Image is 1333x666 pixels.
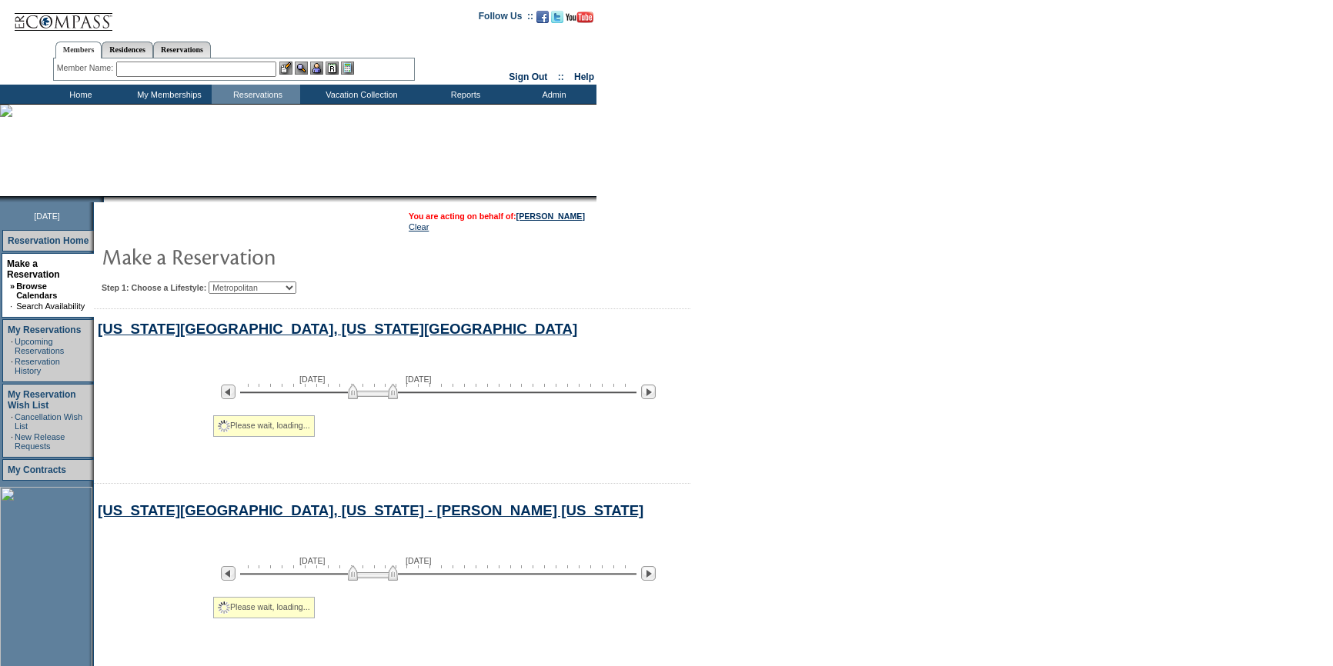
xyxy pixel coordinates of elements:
img: Follow us on Twitter [551,11,563,23]
td: · [11,412,13,431]
td: Follow Us :: [479,9,533,28]
img: Previous [221,566,236,581]
a: [PERSON_NAME] [516,211,585,221]
a: Reservation History [15,357,60,375]
a: My Reservation Wish List [8,389,76,411]
a: Make a Reservation [7,258,60,280]
img: blank.gif [104,196,105,202]
span: You are acting on behalf of: [409,211,585,221]
a: Subscribe to our YouTube Channel [566,15,593,25]
a: Help [574,72,594,82]
div: Please wait, loading... [213,415,315,437]
img: b_calculator.gif [341,62,354,75]
a: Residences [102,42,153,58]
a: New Release Requests [15,432,65,451]
img: Reservations [326,62,339,75]
b: Step 1: Choose a Lifestyle: [102,283,206,292]
a: Reservation Home [8,235,89,246]
img: Previous [221,385,236,399]
img: promoShadowLeftCorner.gif [99,196,104,202]
img: pgTtlMakeReservation.gif [102,241,409,271]
a: Sign Out [509,72,547,82]
img: spinner2.gif [218,420,230,432]
a: [US_STATE][GEOGRAPHIC_DATA], [US_STATE][GEOGRAPHIC_DATA] [98,321,577,337]
a: Search Availability [16,301,85,311]
a: My Contracts [8,465,66,475]
img: Become our fan on Facebook [536,11,549,23]
span: [DATE] [299,556,326,565]
span: [DATE] [406,375,432,384]
a: Browse Calendars [16,281,57,300]
img: Subscribe to our YouTube Channel [566,12,593,23]
a: Clear [409,222,429,231]
img: Next [641,566,656,581]
td: My Memberships [123,85,212,104]
td: · [11,337,13,355]
b: » [10,281,15,291]
a: Become our fan on Facebook [536,15,549,25]
td: · [10,301,15,311]
td: · [11,432,13,451]
span: [DATE] [299,375,326,384]
div: Please wait, loading... [213,597,315,618]
a: [US_STATE][GEOGRAPHIC_DATA], [US_STATE] - [PERSON_NAME] [US_STATE] [98,502,643,518]
a: Upcoming Reservations [15,337,64,355]
div: Member Name: [57,62,116,75]
a: Members [55,42,102,58]
a: My Reservations [8,325,81,335]
img: spinner2.gif [218,601,230,614]
td: Admin [508,85,596,104]
img: b_edit.gif [279,62,292,75]
a: Follow us on Twitter [551,15,563,25]
a: Cancellation Wish List [15,412,82,431]
td: Reservations [212,85,300,104]
td: Home [35,85,123,104]
td: · [11,357,13,375]
span: [DATE] [406,556,432,565]
img: Next [641,385,656,399]
td: Vacation Collection [300,85,419,104]
span: [DATE] [34,211,60,221]
img: Impersonate [310,62,323,75]
a: Reservations [153,42,211,58]
td: Reports [419,85,508,104]
span: :: [558,72,564,82]
img: View [295,62,308,75]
